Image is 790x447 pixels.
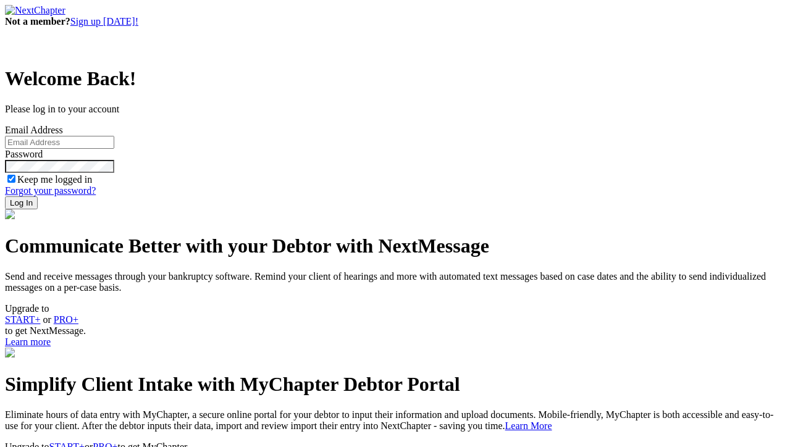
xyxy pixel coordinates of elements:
a: Learn more [5,336,51,347]
input: Email Address [5,136,114,149]
a: START+ [5,314,40,325]
a: Sign up [DATE]! [70,16,138,27]
div: to get NextMessage. [5,325,785,336]
a: Forgot your password? [5,185,96,196]
p: Eliminate hours of data entry with MyChapter, a secure online portal for your debtor to input the... [5,409,785,432]
a: PRO+ [54,314,78,325]
label: Email Address [5,125,63,135]
h1: Simplify Client Intake with MyChapter Debtor Portal [5,373,785,396]
a: Learn More [505,420,552,431]
input: Log In [5,196,38,209]
label: Password [5,149,43,159]
strong: Not a member? [5,16,70,27]
img: businessman-dc85bc299d6aa6bb51fc9002936d627b41e9df3a58f5e30bf5d20b0c23b2d794.png [5,209,15,219]
h1: Welcome Back! [5,67,785,90]
span: or [43,314,51,325]
img: nextmessage_bg-9561baf2c8eb78e38c9b54737243d931051379e3b7f27ec8e034f3486ad8bd2b.svg [5,348,15,357]
img: NextChapter [5,5,65,16]
div: Upgrade to [5,303,785,314]
p: Send and receive messages through your bankruptcy software. Remind your client of hearings and mo... [5,271,785,293]
h1: Communicate Better with your Debtor with NextMessage [5,235,785,257]
label: Keep me logged in [17,174,92,185]
p: Please log in to your account [5,104,785,115]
